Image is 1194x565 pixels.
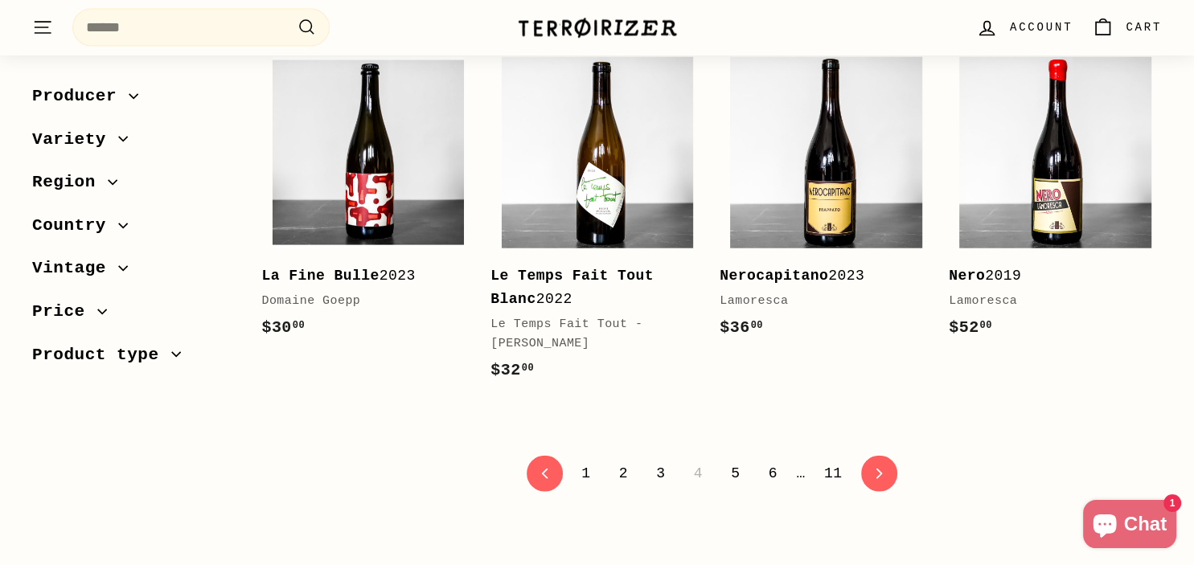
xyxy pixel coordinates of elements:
[32,208,236,252] button: Country
[261,292,458,311] div: Domaine Goepp
[32,294,236,338] button: Price
[1126,18,1162,36] span: Cart
[261,268,379,284] b: La Fine Bulle
[949,318,992,337] span: $52
[1082,4,1171,51] a: Cart
[720,318,763,337] span: $36
[522,362,534,374] sup: 00
[979,320,991,331] sup: 00
[261,47,474,357] a: La Fine Bulle2023Domaine Goepp
[721,460,749,487] a: 5
[1010,18,1073,36] span: Account
[32,251,236,294] button: Vintage
[490,268,654,307] b: Le Temps Fait Tout Blanc
[490,315,687,354] div: Le Temps Fait Tout - [PERSON_NAME]
[949,264,1146,288] div: 2019
[261,264,458,288] div: 2023
[32,165,236,208] button: Region
[490,264,687,311] div: 2022
[759,460,787,487] a: 6
[293,320,305,331] sup: 00
[32,122,236,166] button: Variety
[32,255,118,282] span: Vintage
[796,466,805,481] span: …
[32,342,171,369] span: Product type
[751,320,763,331] sup: 00
[720,47,933,357] a: Nerocapitano2023Lamoresca
[32,298,97,325] span: Price
[32,83,129,110] span: Producer
[1078,500,1181,552] inbox-online-store-chat: Shopify online store chat
[572,460,600,487] a: 1
[490,361,534,379] span: $32
[32,169,108,196] span: Region
[814,460,852,487] a: 11
[966,4,1082,51] a: Account
[720,292,917,311] div: Lamoresca
[646,460,675,487] a: 3
[32,212,118,240] span: Country
[949,292,1146,311] div: Lamoresca
[32,79,236,122] button: Producer
[490,47,704,399] a: Le Temps Fait Tout Blanc2022Le Temps Fait Tout - [PERSON_NAME]
[261,318,305,337] span: $30
[720,268,828,284] b: Nerocapitano
[609,460,638,487] a: 2
[684,460,712,487] span: 4
[720,264,917,288] div: 2023
[32,338,236,381] button: Product type
[949,268,985,284] b: Nero
[949,47,1162,357] a: Nero2019Lamoresca
[32,126,118,154] span: Variety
